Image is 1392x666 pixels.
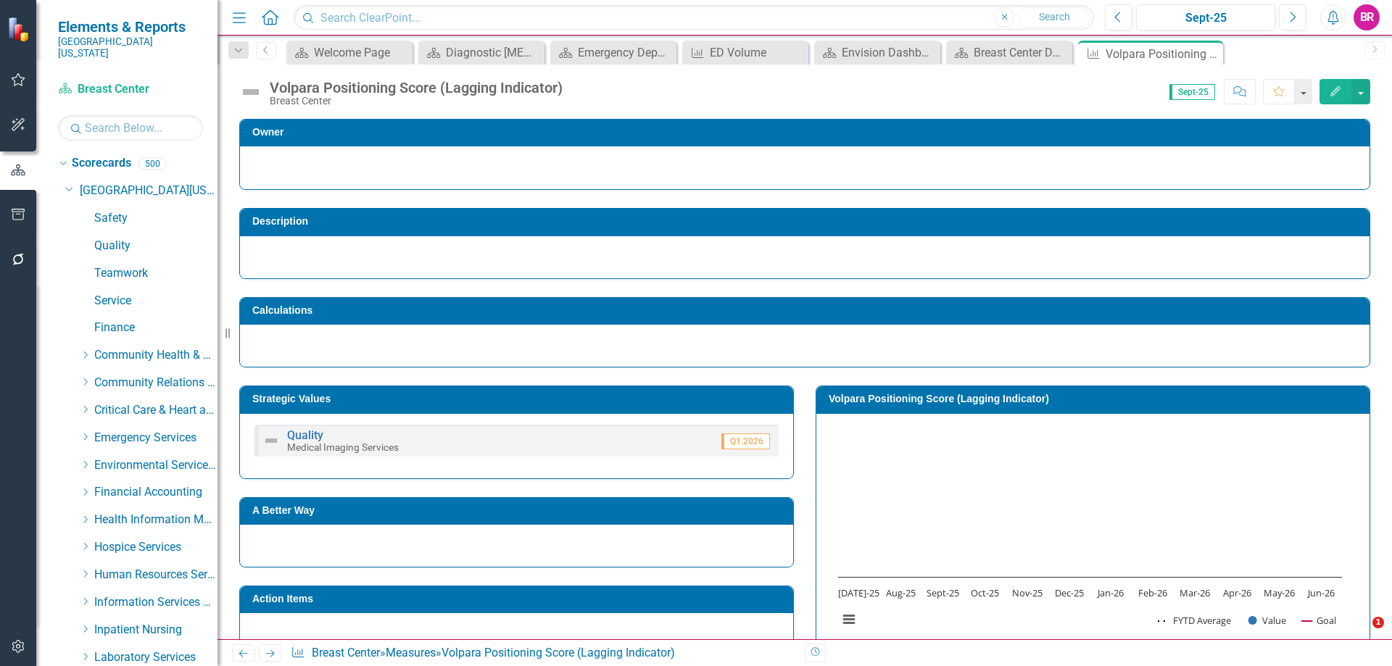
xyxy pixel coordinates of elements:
text: Nov-25 [1012,586,1043,599]
text: May-26 [1264,586,1295,599]
img: Not Defined [239,80,262,104]
span: Search [1039,11,1070,22]
a: Safety [94,210,217,227]
span: Q1.2026 [721,433,770,449]
button: BR [1354,4,1380,30]
div: » » [291,645,794,662]
a: Critical Care & Heart and Vascular Services [94,402,217,419]
img: Not Defined [262,432,280,449]
text: Apr-26 [1223,586,1251,599]
h3: Volpara Positioning Score (Lagging Indicator) [829,394,1362,404]
svg: Interactive chart [831,425,1349,642]
div: Emergency Department Dashboard [578,43,673,62]
h3: Strategic Values [252,394,786,404]
a: Hospice Services [94,539,217,556]
button: Show Value [1248,614,1286,627]
div: Volpara Positioning Score (Lagging Indicator) [270,80,563,96]
button: View chart menu, Chart [839,609,859,630]
h3: Owner [252,127,1362,138]
a: Quality [94,238,217,254]
div: Welcome Page [314,43,409,62]
a: Welcome Page [290,43,409,62]
text: Sept-25 [927,586,959,599]
h3: Description [252,216,1362,227]
text: Dec-25 [1055,586,1084,599]
h3: Action Items [252,594,786,604]
input: Search Below... [58,115,203,141]
a: Envision Dashboard [818,43,937,62]
small: [GEOGRAPHIC_DATA][US_STATE] [58,36,203,59]
button: Sept-25 [1136,4,1275,30]
a: Emergency Services [94,430,217,446]
a: Breast Center [58,81,203,98]
a: Breast Center Dashboard [950,43,1069,62]
a: Environmental Services Team [94,457,217,474]
a: Quality [287,428,323,442]
span: Elements & Reports [58,18,203,36]
div: Breast Center [270,96,563,107]
a: Diagnostic [MEDICAL_DATA] Dashboard [422,43,541,62]
a: Health Information Management Services [94,512,217,528]
a: [GEOGRAPHIC_DATA][US_STATE] [80,183,217,199]
a: Community Relations Services [94,375,217,391]
span: Sept-25 [1169,84,1215,100]
a: Information Services Team [94,594,217,611]
a: Breast Center [312,646,380,659]
a: Community Health & Athletic Training [94,347,217,364]
button: Show Goal [1302,614,1336,627]
a: Laboratory Services [94,649,217,666]
button: Show FYTD Average [1158,614,1232,627]
text: Jun-26 [1306,586,1335,599]
h3: A Better Way [252,505,786,516]
div: ED Volume [710,43,805,62]
a: Service [94,293,217,309]
a: Teamwork [94,265,217,282]
a: Finance [94,320,217,336]
div: Volpara Positioning Score (Lagging Indicator) [1106,45,1219,63]
a: Human Resources Services [94,567,217,583]
div: Volpara Positioning Score (Lagging Indicator) [442,646,675,659]
text: [DATE]-25 [838,586,879,599]
div: Chart. Highcharts interactive chart. [831,425,1355,642]
span: 1 [1372,617,1384,628]
text: Jan-26 [1096,586,1124,599]
text: Aug-25 [886,586,916,599]
iframe: Intercom live chat [1343,617,1377,652]
input: Search ClearPoint... [294,5,1094,30]
h3: Calculations [252,305,1362,316]
div: Breast Center Dashboard [974,43,1069,62]
div: Diagnostic [MEDICAL_DATA] Dashboard [446,43,541,62]
img: ClearPoint Strategy [7,17,33,42]
a: Financial Accounting [94,484,217,501]
div: 500 [138,157,167,170]
text: Mar-26 [1180,586,1210,599]
a: Scorecards [72,155,131,172]
text: Feb-26 [1138,586,1167,599]
text: Oct-25 [971,586,999,599]
a: Measures [386,646,436,659]
a: Emergency Department Dashboard [554,43,673,62]
div: Envision Dashboard [842,43,937,62]
div: Sept-25 [1141,9,1270,27]
a: ED Volume [686,43,805,62]
button: Search [1018,7,1090,28]
a: Inpatient Nursing [94,622,217,638]
small: Medical Imaging Services [287,441,399,453]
